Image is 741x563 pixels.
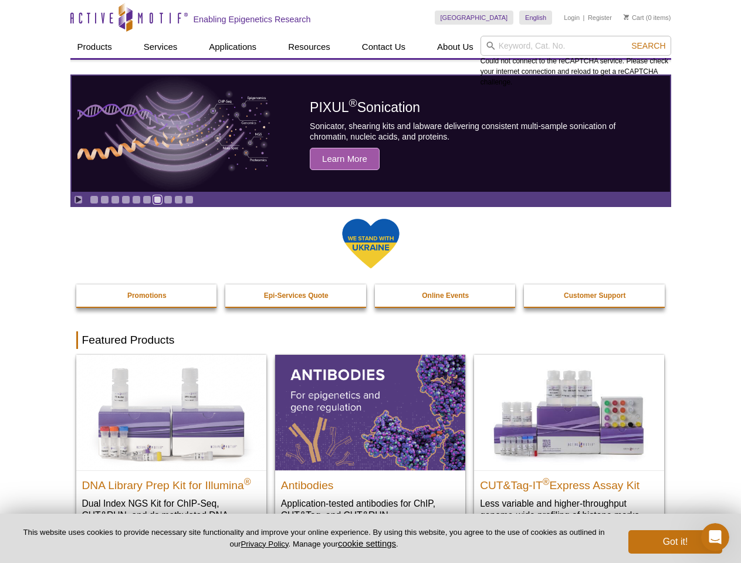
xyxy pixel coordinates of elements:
sup: ® [349,97,357,110]
a: Go to slide 7 [153,195,162,204]
a: Register [588,13,612,22]
span: PIXUL Sonication [310,100,420,115]
strong: Online Events [422,291,469,300]
a: Go to slide 1 [90,195,99,204]
a: Go to slide 10 [185,195,194,204]
button: Search [628,40,669,51]
a: Go to slide 4 [121,195,130,204]
span: Learn More [310,148,380,170]
a: Promotions [76,284,218,307]
a: PIXUL sonication PIXUL®Sonication Sonicator, shearing kits and labware delivering consistent mult... [72,76,670,192]
strong: Epi-Services Quote [264,291,329,300]
button: Got it! [628,530,722,554]
a: Go to slide 9 [174,195,183,204]
a: About Us [430,36,481,58]
a: Resources [281,36,337,58]
a: Epi-Services Quote [225,284,367,307]
p: Dual Index NGS Kit for ChIP-Seq, CUT&RUN, and ds methylated DNA assays. [82,497,260,533]
p: Less variable and higher-throughput genome-wide profiling of histone marks​. [480,497,658,521]
h2: Enabling Epigenetics Research [194,14,311,25]
a: Online Events [375,284,517,307]
strong: Customer Support [564,291,625,300]
h2: DNA Library Prep Kit for Illumina [82,474,260,491]
li: | [583,11,585,25]
p: Application-tested antibodies for ChIP, CUT&Tag, and CUT&RUN. [281,497,459,521]
strong: Promotions [127,291,167,300]
a: Privacy Policy [241,540,288,548]
img: We Stand With Ukraine [341,218,400,270]
span: Search [631,41,665,50]
a: Applications [202,36,263,58]
li: (0 items) [624,11,671,25]
button: cookie settings [338,538,396,548]
a: Go to slide 5 [132,195,141,204]
a: Services [137,36,185,58]
a: Contact Us [355,36,412,58]
img: PIXUL sonication [77,75,271,192]
input: Keyword, Cat. No. [481,36,671,56]
article: PIXUL Sonication [72,76,670,192]
img: Your Cart [624,14,629,20]
a: All Antibodies Antibodies Application-tested antibodies for ChIP, CUT&Tag, and CUT&RUN. [275,355,465,533]
a: Products [70,36,119,58]
img: CUT&Tag-IT® Express Assay Kit [474,355,664,470]
a: English [519,11,552,25]
a: Customer Support [524,284,666,307]
img: All Antibodies [275,355,465,470]
div: Could not connect to the reCAPTCHA service. Please check your internet connection and reload to g... [481,36,671,87]
a: Cart [624,13,644,22]
a: Login [564,13,580,22]
h2: Antibodies [281,474,459,491]
p: Sonicator, shearing kits and labware delivering consistent multi-sample sonication of chromatin, ... [310,121,643,142]
h2: CUT&Tag-IT Express Assay Kit [480,474,658,491]
sup: ® [543,476,550,486]
img: DNA Library Prep Kit for Illumina [76,355,266,470]
h2: Featured Products [76,331,665,349]
a: Toggle autoplay [74,195,83,204]
a: CUT&Tag-IT® Express Assay Kit CUT&Tag-IT®Express Assay Kit Less variable and higher-throughput ge... [474,355,664,533]
iframe: Intercom live chat [701,523,729,551]
p: This website uses cookies to provide necessary site functionality and improve your online experie... [19,527,609,550]
a: Go to slide 8 [164,195,172,204]
a: Go to slide 6 [143,195,151,204]
a: Go to slide 3 [111,195,120,204]
a: Go to slide 2 [100,195,109,204]
a: DNA Library Prep Kit for Illumina DNA Library Prep Kit for Illumina® Dual Index NGS Kit for ChIP-... [76,355,266,544]
sup: ® [244,476,251,486]
a: [GEOGRAPHIC_DATA] [435,11,514,25]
